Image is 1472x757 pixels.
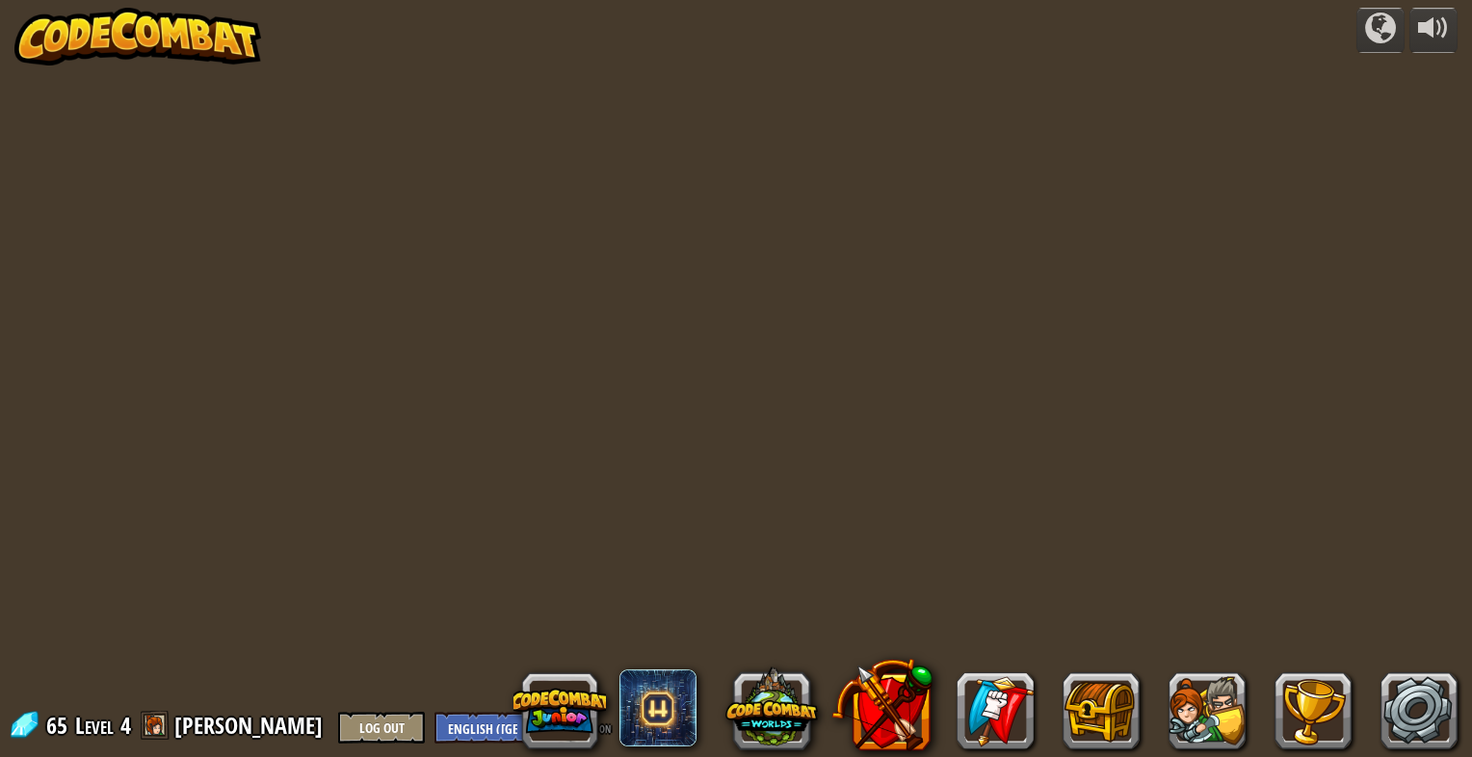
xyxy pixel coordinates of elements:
button: Log Out [338,712,425,744]
span: 65 [46,710,73,741]
a: [PERSON_NAME] [174,710,329,741]
span: 4 [120,710,131,741]
button: Campaigns [1356,8,1405,53]
button: Adjust volume [1409,8,1458,53]
span: Level [75,710,114,742]
img: CodeCombat - Learn how to code by playing a game [14,8,261,65]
